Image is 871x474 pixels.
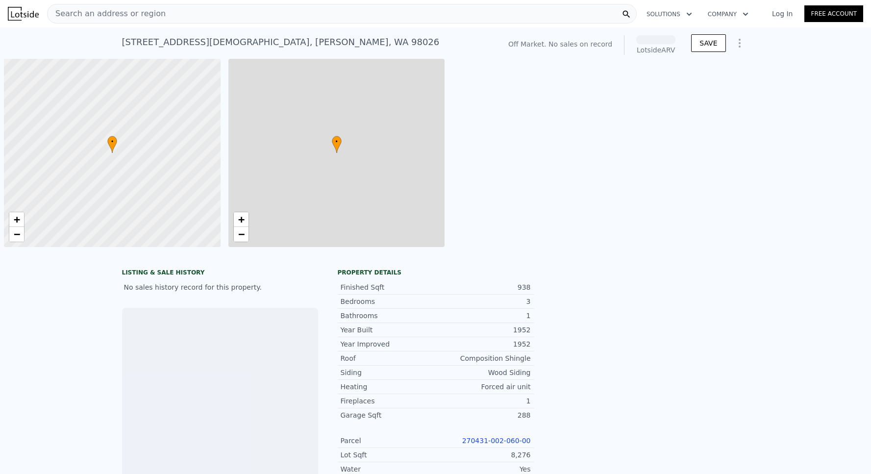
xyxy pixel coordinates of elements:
[341,353,436,363] div: Roof
[730,33,749,53] button: Show Options
[436,382,531,392] div: Forced air unit
[341,368,436,377] div: Siding
[436,311,531,321] div: 1
[107,136,117,153] div: •
[804,5,863,22] a: Free Account
[436,368,531,377] div: Wood Siding
[341,410,436,420] div: Garage Sqft
[238,213,244,225] span: +
[341,450,436,460] div: Lot Sqft
[341,325,436,335] div: Year Built
[14,228,20,240] span: −
[234,227,249,242] a: Zoom out
[234,212,249,227] a: Zoom in
[9,227,24,242] a: Zoom out
[338,269,534,276] div: Property details
[48,8,166,20] span: Search an address or region
[436,464,531,474] div: Yes
[436,410,531,420] div: 288
[341,436,436,446] div: Parcel
[760,9,804,19] a: Log In
[107,137,117,146] span: •
[639,5,700,23] button: Solutions
[14,213,20,225] span: +
[691,34,725,52] button: SAVE
[341,311,436,321] div: Bathrooms
[462,437,531,445] a: 270431-002-060-00
[636,45,675,55] div: Lotside ARV
[332,137,342,146] span: •
[341,396,436,406] div: Fireplaces
[238,228,244,240] span: −
[436,353,531,363] div: Composition Shingle
[436,282,531,292] div: 938
[122,269,318,278] div: LISTING & SALE HISTORY
[9,212,24,227] a: Zoom in
[122,35,440,49] div: [STREET_ADDRESS][DEMOGRAPHIC_DATA] , [PERSON_NAME] , WA 98026
[508,39,612,49] div: Off Market. No sales on record
[341,339,436,349] div: Year Improved
[700,5,756,23] button: Company
[341,382,436,392] div: Heating
[122,278,318,296] div: No sales history record for this property.
[341,297,436,306] div: Bedrooms
[436,450,531,460] div: 8,276
[436,325,531,335] div: 1952
[436,396,531,406] div: 1
[8,7,39,21] img: Lotside
[332,136,342,153] div: •
[341,464,436,474] div: Water
[341,282,436,292] div: Finished Sqft
[436,297,531,306] div: 3
[436,339,531,349] div: 1952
